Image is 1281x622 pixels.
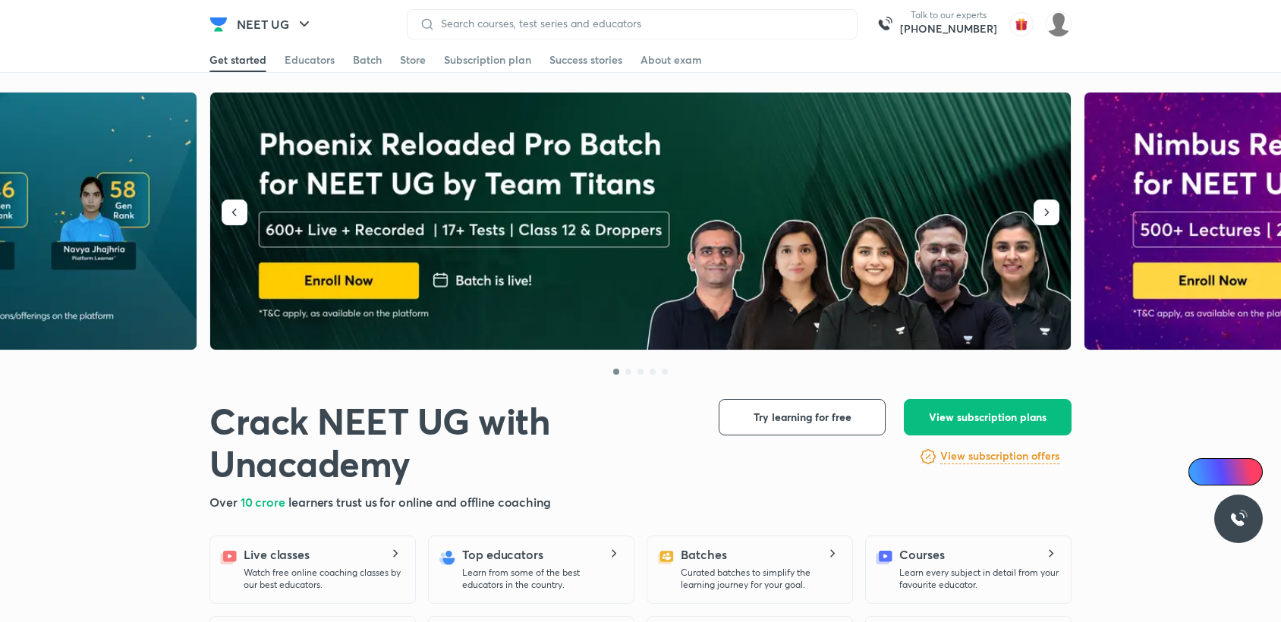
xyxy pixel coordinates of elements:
[1046,11,1072,37] img: Payal
[209,399,694,484] h1: Crack NEET UG with Unacademy
[754,410,851,425] span: Try learning for free
[1198,466,1210,478] img: Icon
[900,9,997,21] p: Talk to our experts
[435,17,845,30] input: Search courses, test series and educators
[244,567,403,591] p: Watch free online coaching classes by our best educators.
[940,448,1059,466] a: View subscription offers
[285,48,335,72] a: Educators
[904,399,1072,435] button: View subscription plans
[899,545,944,564] h5: Courses
[241,494,288,510] span: 10 crore
[681,567,840,591] p: Curated batches to simplify the learning journey for your goal.
[400,52,426,68] div: Store
[400,48,426,72] a: Store
[228,9,323,39] button: NEET UG
[681,545,726,564] h5: Batches
[353,48,382,72] a: Batch
[900,21,997,36] a: [PHONE_NUMBER]
[209,15,228,33] img: Company Logo
[1213,466,1254,478] span: Ai Doubts
[209,48,266,72] a: Get started
[640,52,702,68] div: About exam
[870,9,900,39] img: call-us
[209,52,266,68] div: Get started
[288,494,551,510] span: learners trust us for online and offline coaching
[1229,510,1248,528] img: ttu
[899,567,1059,591] p: Learn every subject in detail from your favourite educator.
[244,545,310,564] h5: Live classes
[549,52,622,68] div: Success stories
[444,48,531,72] a: Subscription plan
[285,52,335,68] div: Educators
[353,52,382,68] div: Batch
[462,545,543,564] h5: Top educators
[1009,12,1034,36] img: avatar
[444,52,531,68] div: Subscription plan
[209,494,241,510] span: Over
[549,48,622,72] a: Success stories
[462,567,622,591] p: Learn from some of the best educators in the country.
[929,410,1047,425] span: View subscription plans
[940,448,1059,464] h6: View subscription offers
[1188,458,1263,485] a: Ai Doubts
[640,48,702,72] a: About exam
[719,399,886,435] button: Try learning for free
